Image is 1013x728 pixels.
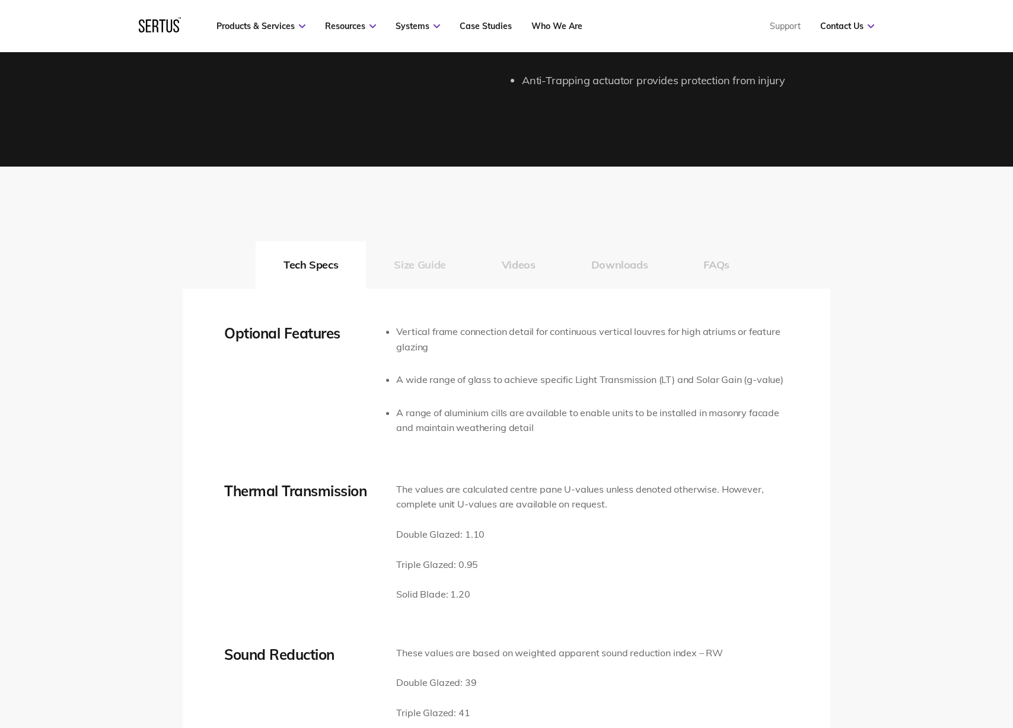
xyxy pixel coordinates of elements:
div: Thermal Transmission [224,482,378,500]
div: Optional Features [224,324,378,342]
p: Double Glazed: 1.10 [396,527,789,542]
iframe: Chat Widget [799,590,1013,728]
a: Who We Are [531,21,582,31]
li: Vertical frame connection detail for continuous vertical louvres for high atriums or feature glazing [396,324,789,355]
p: The values are calculated centre pane U-values unless denoted otherwise. However, complete unit U... [396,482,789,512]
a: Systems [396,21,440,31]
a: Case Studies [460,21,512,31]
button: FAQs [676,241,757,289]
a: Support [770,21,801,31]
p: These values are based on weighted apparent sound reduction index – RW [396,646,723,661]
li: Anti-Trapping actuator provides protection from injury [522,72,830,90]
button: Size Guide [366,241,473,289]
p: Double Glazed: 39 [396,675,723,691]
button: Downloads [563,241,676,289]
a: Contact Us [820,21,874,31]
a: Products & Services [216,21,305,31]
p: Triple Glazed: 41 [396,705,723,721]
li: A range of aluminium cills are available to enable units to be installed in masonry facade and ma... [396,405,789,436]
p: Triple Glazed: 0.95 [396,557,789,573]
li: A wide range of glass to achieve specific Light Transmission (LT) and Solar Gain (g-value) [396,372,789,388]
a: Resources [325,21,376,31]
p: Solid Blade: 1.20 [396,587,789,602]
div: Sound Reduction [224,646,378,663]
button: Videos [474,241,563,289]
